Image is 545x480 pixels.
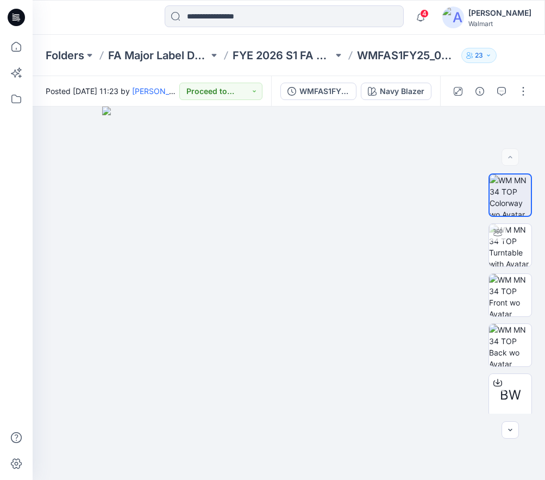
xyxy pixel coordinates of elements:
[357,48,458,63] p: WMFAS1FY25_002_Pointelle Cable Crewnek
[490,174,531,216] img: WM MN 34 TOP Colorway wo Avatar
[461,48,497,63] button: 23
[46,48,84,63] a: Folders
[233,48,333,63] a: FYE 2026 S1 FA Major Label D23 Mens Knits
[489,224,531,266] img: WM MN 34 TOP Turntable with Avatar
[442,7,464,28] img: avatar
[500,385,521,405] span: BW
[380,85,424,97] div: Navy Blazer
[489,324,531,366] img: WM MN 34 TOP Back wo Avatar
[299,85,349,97] div: WMFAS1FY25_002_Pointelle Cable Crew
[132,86,193,96] a: [PERSON_NAME]
[489,274,531,316] img: WM MN 34 TOP Front wo Avatar
[102,107,475,480] img: eyJhbGciOiJIUzI1NiIsImtpZCI6IjAiLCJzbHQiOiJzZXMiLCJ0eXAiOiJKV1QifQ.eyJkYXRhIjp7InR5cGUiOiJzdG9yYW...
[471,83,488,100] button: Details
[475,49,483,61] p: 23
[420,9,429,18] span: 4
[468,20,531,28] div: Walmart
[361,83,431,100] button: Navy Blazer
[468,7,531,20] div: [PERSON_NAME]
[46,85,179,97] span: Posted [DATE] 11:23 by
[280,83,356,100] button: WMFAS1FY25_002_Pointelle Cable Crew
[108,48,209,63] a: FA Major Label D23 Men's Knits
